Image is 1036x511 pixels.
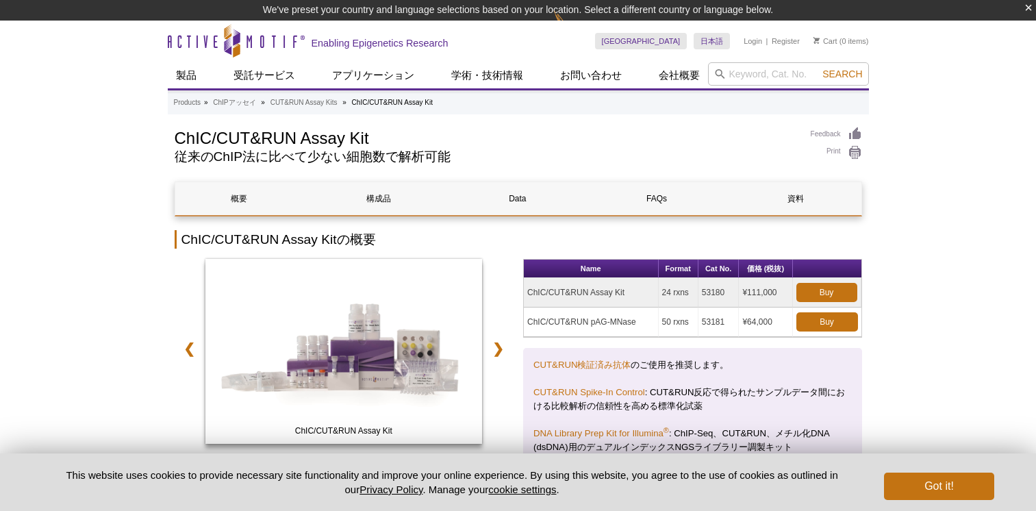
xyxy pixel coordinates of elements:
span: ChIC/CUT&RUN Assay Kit [208,424,479,438]
button: Search [818,68,866,80]
a: 学術・技術情報 [443,62,531,88]
td: ChIC/CUT&RUN Assay Kit [524,278,659,308]
a: Login [744,36,762,46]
a: Buy [796,312,858,332]
td: ¥64,000 [739,308,792,337]
img: Your Cart [813,37,820,44]
p: : CUT&RUN反応で得られたサンプルデータ間における比較解析の信頼性を高める標準化試薬 [533,386,852,413]
button: Got it! [884,473,994,500]
td: 24 rxns [659,278,698,308]
a: FAQs [592,182,721,215]
th: 価格 (税抜) [739,260,792,278]
a: Print [811,145,862,160]
li: | [766,33,768,49]
li: » [204,99,208,106]
td: 53181 [698,308,740,337]
a: 製品 [168,62,205,88]
a: 日本語 [694,33,730,49]
a: Privacy Policy [359,484,422,495]
a: Feedback [811,127,862,142]
sup: ® [664,426,669,434]
a: ❮ [175,333,204,364]
h1: ChIC/CUT&RUN Assay Kit [175,127,797,147]
a: お問い合わせ [552,62,630,88]
span: Search [822,68,862,79]
a: CUT&RUN Spike-In Control [533,387,645,397]
li: » [261,99,265,106]
a: Data [453,182,582,215]
a: Register [772,36,800,46]
input: Keyword, Cat. No. [708,62,869,86]
h2: Enabling Epigenetics Research [312,37,448,49]
a: CUT&RUN Assay Kits [270,97,338,109]
p: のご使用を推奨します。 [533,358,852,372]
th: Format [659,260,698,278]
td: ChIC/CUT&RUN pAG-MNase [524,308,659,337]
td: 53180 [698,278,740,308]
a: Buy [796,283,857,302]
img: Change Here [554,10,590,42]
a: ❯ [483,333,513,364]
p: This website uses cookies to provide necessary site functionality and improve your online experie... [42,468,862,497]
th: Name [524,260,659,278]
a: 会社概要 [650,62,708,88]
a: CUT&RUN検証済み抗体 [533,360,631,370]
a: Products [174,97,201,109]
button: cookie settings [488,484,556,495]
li: (0 items) [813,33,869,49]
a: 受託サービス [225,62,303,88]
a: 構成品 [314,182,443,215]
a: ChIPアッセイ [213,97,255,109]
td: ¥111,000 [739,278,792,308]
li: ChIC/CUT&RUN Assay Kit [352,99,433,106]
a: 概要 [175,182,304,215]
a: DNA Library Prep Kit for Illumina® [533,428,669,438]
p: : ChIP-Seq、CUT&RUN、メチル化DNA (dsDNA)用のデュアルインデックスNGSライブラリー調製キット [533,427,852,454]
a: アプリケーション [324,62,422,88]
td: 50 rxns [659,308,698,337]
h2: ChIC/CUT&RUN Assay Kitの概要 [175,230,862,249]
a: 資料 [731,182,860,215]
img: ChIC/CUT&RUN Assay Kit [205,259,483,444]
li: » [342,99,346,106]
a: [GEOGRAPHIC_DATA] [595,33,687,49]
a: Cart [813,36,837,46]
h2: 従来のChIP法に比べて少ない細胞数で解析可能 [175,151,797,163]
a: ChIC/CUT&RUN Assay Kit [205,259,483,448]
th: Cat No. [698,260,740,278]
